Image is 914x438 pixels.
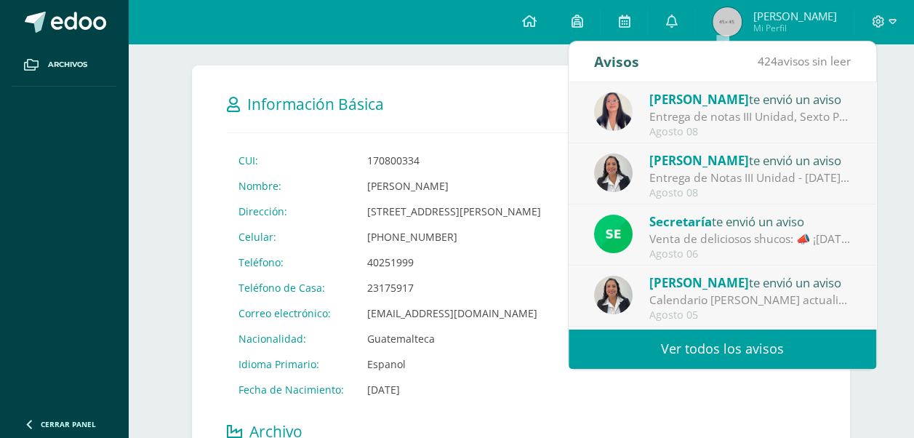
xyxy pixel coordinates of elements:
[227,275,356,300] td: Teléfono de Casa:
[356,173,553,199] td: [PERSON_NAME]
[356,224,553,250] td: [PHONE_NUMBER]
[713,7,742,36] img: 45x45
[594,154,633,192] img: 20874f825104fd09c1ed90767e55c7cc.png
[649,309,851,322] div: Agosto 05
[649,152,749,169] span: [PERSON_NAME]
[41,419,96,429] span: Cerrar panel
[594,276,633,314] img: 20874f825104fd09c1ed90767e55c7cc.png
[227,300,356,326] td: Correo electrónico:
[649,273,851,292] div: te envió un aviso
[649,170,851,186] div: Entrega de Notas III Unidad - Jueves 14 de agosto: Estimados padres de familia, reciban un cordia...
[356,300,553,326] td: [EMAIL_ADDRESS][DOMAIN_NAME]
[758,53,777,69] span: 424
[227,351,356,377] td: Idioma Primario:
[247,94,384,114] span: Información Básica
[649,187,851,199] div: Agosto 08
[48,59,87,71] span: Archivos
[356,326,553,351] td: Guatemalteca
[649,213,712,230] span: Secretaría
[356,275,553,300] td: 23175917
[753,9,836,23] span: [PERSON_NAME]
[356,250,553,275] td: 40251999
[594,215,633,253] img: 458d5f1a9dcc7b61d11f682b7cb5dbf4.png
[227,250,356,275] td: Teléfono:
[569,329,876,369] a: Ver todos los avisos
[227,148,356,173] td: CUI:
[356,148,553,173] td: 170800334
[356,199,553,224] td: [STREET_ADDRESS][PERSON_NAME]
[649,212,851,231] div: te envió un aviso
[356,351,553,377] td: Espanol
[227,326,356,351] td: Nacionalidad:
[649,274,749,291] span: [PERSON_NAME]
[758,53,851,69] span: avisos sin leer
[649,231,851,247] div: Venta de deliciosos shucos: 📣 ¡Este lunes 11 de agosto tendremos a la venta los deliciosos shucos...
[649,108,851,125] div: Entrega de notas III Unidad, Sexto Primaria - jueves 14 de agosto: Estimados padres de familia, a...
[649,91,749,108] span: [PERSON_NAME]
[227,224,356,250] td: Celular:
[227,199,356,224] td: Dirección:
[227,173,356,199] td: Nombre:
[356,377,553,402] td: [DATE]
[649,126,851,138] div: Agosto 08
[12,44,116,87] a: Archivos
[594,92,633,131] img: af3bce2a071dd75594e74c1929a941ec.png
[753,22,836,34] span: Mi Perfil
[594,41,639,81] div: Avisos
[649,292,851,308] div: Calendario de Agosto actualizado: Buena tarde estimados padres de familia y alumnos, les saludamo...
[227,377,356,402] td: Fecha de Nacimiento:
[649,89,851,108] div: te envió un aviso
[649,151,851,170] div: te envió un aviso
[649,248,851,260] div: Agosto 06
